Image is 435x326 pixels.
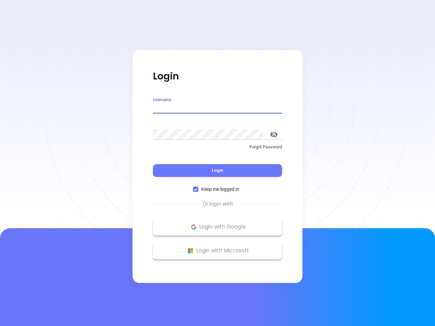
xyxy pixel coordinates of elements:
[189,223,198,231] img: Google Logo
[153,98,171,102] label: Username
[153,164,282,177] button: Login
[153,242,282,259] button: Microsoft Logo Login with Microsoft
[186,247,195,255] img: Microsoft Logo
[153,144,282,150] p: Forgot Password
[153,70,282,83] p: Login
[153,218,282,235] button: Google Logo Login with Google
[153,144,282,156] a: Forgot Password
[266,126,282,143] button: toggle password visibility
[198,185,242,193] span: Keep me logged in
[212,167,223,173] span: Login
[156,222,279,232] p: Login with Google
[199,200,236,208] span: Or login with
[156,246,279,256] p: Login with Microsoft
